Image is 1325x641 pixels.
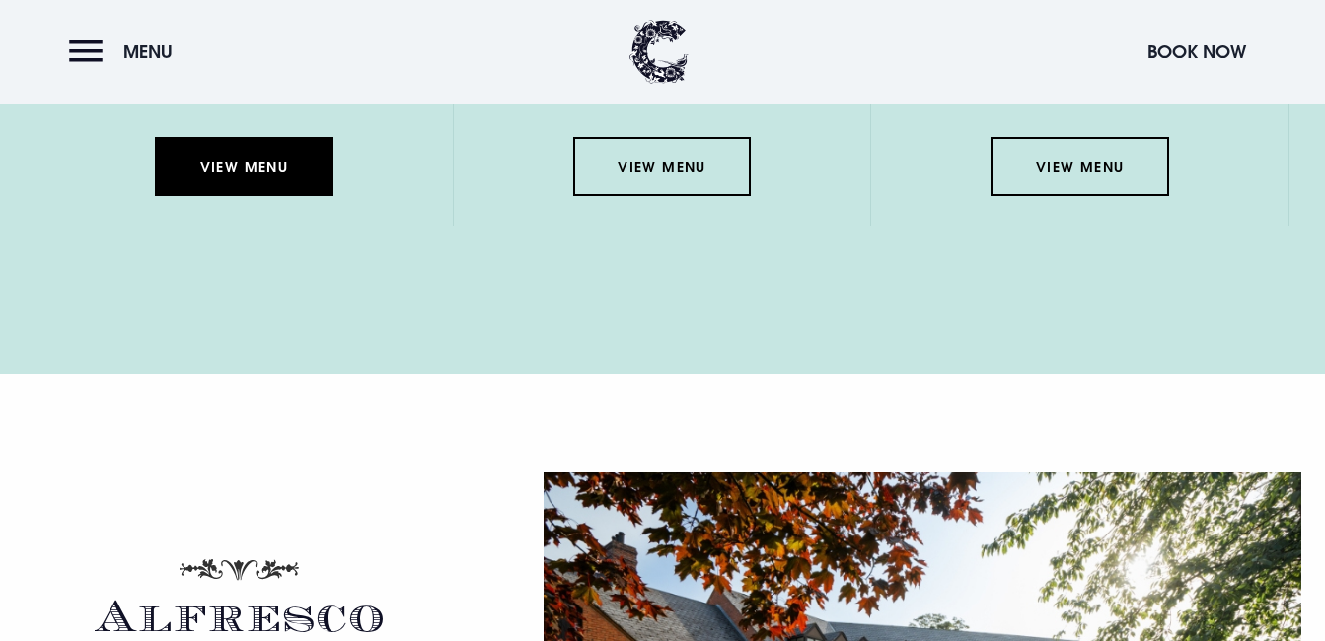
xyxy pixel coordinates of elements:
[69,31,183,73] button: Menu
[629,20,689,84] img: Clandeboye Lodge
[155,137,332,196] a: View Menu
[573,137,751,196] a: View Menu
[123,40,173,63] span: Menu
[1138,31,1256,73] button: Book Now
[991,137,1168,196] a: View Menu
